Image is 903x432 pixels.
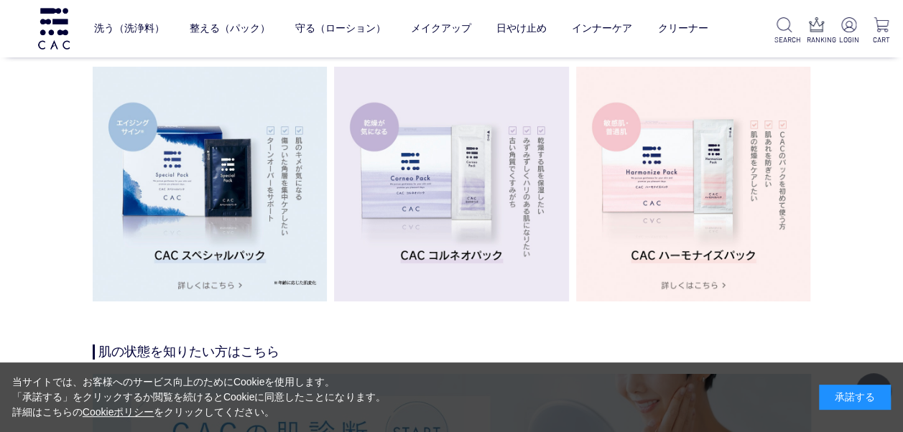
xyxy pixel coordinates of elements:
img: logo [36,8,72,49]
a: RANKING [806,17,827,45]
p: CART [871,34,892,45]
a: メイクアップ [411,11,471,47]
a: インナーケア [572,11,632,47]
img: ハーモナイズパック [576,67,811,301]
a: 洗う（洗浄料） [94,11,165,47]
a: Cookieポリシー [83,406,154,418]
p: RANKING [806,34,827,45]
a: 守る（ローション） [295,11,386,47]
img: コルネオパック [334,67,569,301]
h4: 肌の状態を知りたい方はこちら [93,344,811,360]
a: 整える（パック） [190,11,270,47]
a: CART [871,17,892,45]
img: スペシャルパック [93,67,328,301]
a: クリーナー [657,11,708,47]
a: SEARCH [774,17,795,45]
div: 当サイトでは、お客様へのサービス向上のためにCookieを使用します。 「承諾する」をクリックするか閲覧を続けるとCookieに同意したことになります。 詳細はこちらの をクリックしてください。 [12,375,386,420]
p: LOGIN [838,34,859,45]
div: 承諾する [819,385,891,410]
a: LOGIN [838,17,859,45]
a: 日やけ止め [496,11,547,47]
p: SEARCH [774,34,795,45]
